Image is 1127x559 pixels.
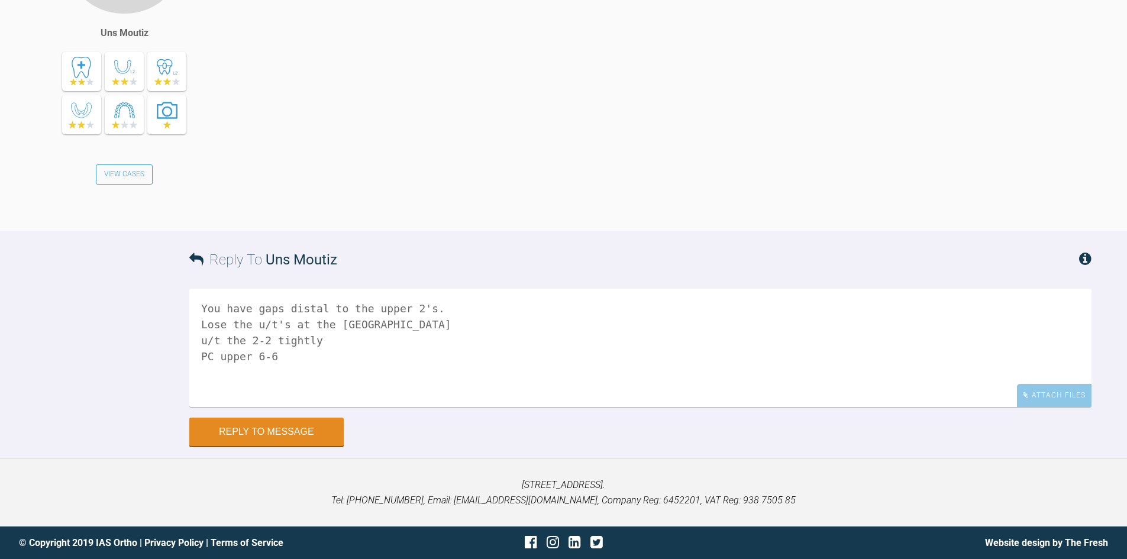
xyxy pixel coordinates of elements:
h3: Reply To [189,248,337,271]
div: © Copyright 2019 IAS Ortho | | [19,535,382,551]
p: [STREET_ADDRESS]. Tel: [PHONE_NUMBER], Email: [EMAIL_ADDRESS][DOMAIN_NAME], Company Reg: 6452201,... [19,477,1108,508]
div: Uns Moutiz [101,25,148,41]
a: Website design by The Fresh [985,537,1108,548]
a: Privacy Policy [144,537,204,548]
a: View Cases [96,164,153,185]
div: Attach Files [1017,384,1092,407]
textarea: You have gaps distal to the upper 2's. Lose the u/t's at the [GEOGRAPHIC_DATA] u/t the 2-2 tightl... [189,289,1092,407]
span: Uns Moutiz [266,251,337,268]
button: Reply to Message [189,418,344,446]
a: Terms of Service [211,537,283,548]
